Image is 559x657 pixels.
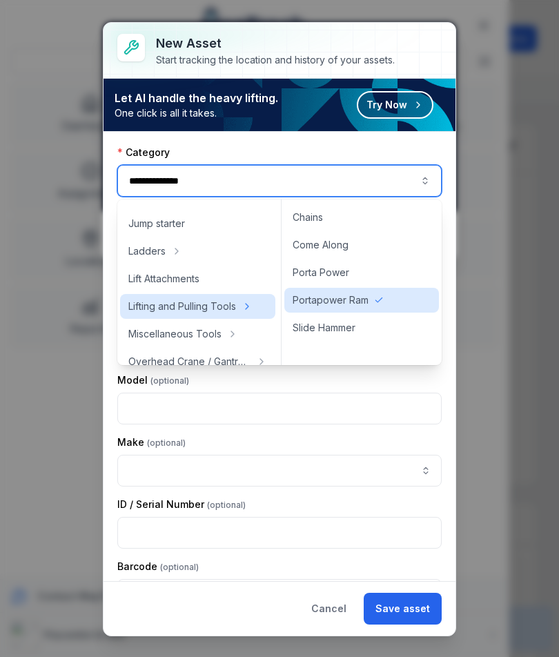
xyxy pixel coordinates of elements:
[117,560,199,573] label: Barcode
[115,106,278,120] span: One click is all it takes.
[128,327,222,341] span: Miscellaneous Tools
[117,146,170,159] label: Category
[156,53,395,67] div: Start tracking the location and history of your assets.
[364,593,442,625] button: Save asset
[357,91,433,119] button: Try Now
[128,244,166,258] span: Ladders
[128,272,199,286] span: Lift Attachments
[156,34,395,53] h3: New asset
[117,498,246,511] label: ID / Serial Number
[128,355,251,369] span: Overhead Crane / Gantry Crane
[293,210,323,224] span: Chains
[115,90,278,106] strong: Let AI handle the heavy lifting.
[293,321,355,335] span: Slide Hammer
[293,266,349,280] span: Porta Power
[117,435,186,449] label: Make
[300,593,358,625] button: Cancel
[117,373,189,387] label: Model
[293,293,369,307] span: Portapower Ram
[128,217,185,231] span: Jump starter
[117,455,442,487] input: asset-add:cf[ca1b6296-9635-4ae3-ae60-00faad6de89d]-label
[128,300,236,313] span: Lifting and Pulling Tools
[293,238,349,252] span: Come Along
